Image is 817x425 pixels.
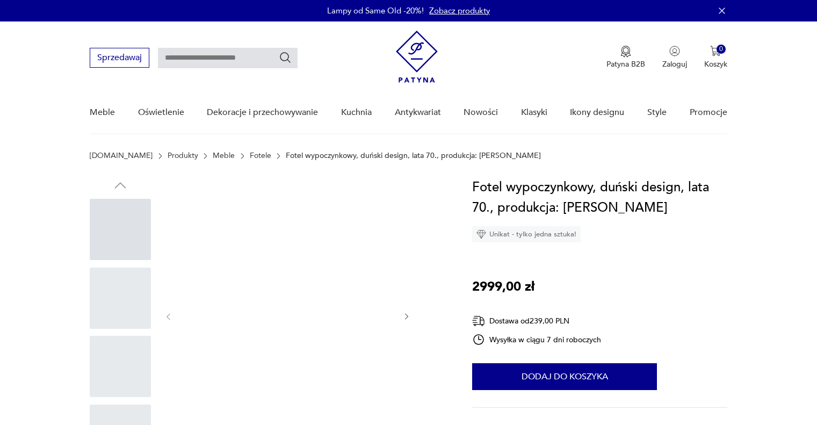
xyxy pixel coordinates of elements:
p: Koszyk [704,59,727,69]
button: Szukaj [279,51,292,64]
button: Zaloguj [662,46,687,69]
a: Produkty [168,152,198,160]
p: 2999,00 zł [472,277,534,297]
div: Unikat - tylko jedna sztuka! [472,226,581,242]
a: Kuchnia [341,92,372,133]
img: Ikonka użytkownika [669,46,680,56]
div: Dostawa od 239,00 PLN [472,314,601,328]
a: Meble [213,152,235,160]
img: Patyna - sklep z meblami i dekoracjami vintage [396,31,438,83]
div: 0 [717,45,726,54]
a: Promocje [690,92,727,133]
a: Oświetlenie [138,92,184,133]
a: Klasyki [521,92,547,133]
a: Dekoracje i przechowywanie [207,92,318,133]
img: Ikona dostawy [472,314,485,328]
button: Patyna B2B [606,46,645,69]
a: Style [647,92,667,133]
a: Fotele [250,152,271,160]
a: Ikony designu [570,92,624,133]
p: Zaloguj [662,59,687,69]
img: Ikona medalu [620,46,631,57]
p: Fotel wypoczynkowy, duński design, lata 70., produkcja: [PERSON_NAME] [286,152,541,160]
button: 0Koszyk [704,46,727,69]
a: Meble [90,92,115,133]
img: Ikona diamentu [476,229,486,239]
a: Nowości [464,92,498,133]
button: Sprzedawaj [90,48,149,68]
h1: Fotel wypoczynkowy, duński design, lata 70., produkcja: [PERSON_NAME] [472,177,727,218]
p: Lampy od Same Old -20%! [327,5,424,16]
a: Sprzedawaj [90,55,149,62]
a: [DOMAIN_NAME] [90,152,153,160]
a: Antykwariat [395,92,441,133]
img: Zdjęcie produktu Fotel wypoczynkowy, duński design, lata 70., produkcja: Dania [184,177,391,333]
a: Ikona medaluPatyna B2B [606,46,645,69]
button: Dodaj do koszyka [472,363,657,390]
a: Zobacz produkty [429,5,490,16]
p: Patyna B2B [606,59,645,69]
div: Wysyłka w ciągu 7 dni roboczych [472,333,601,346]
img: Ikona koszyka [710,46,721,56]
